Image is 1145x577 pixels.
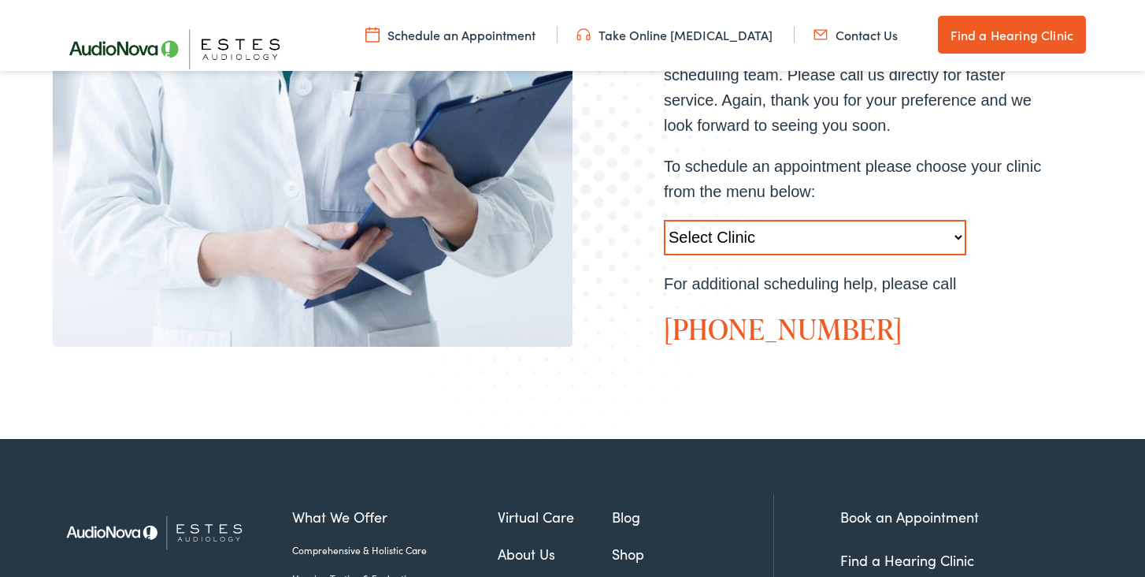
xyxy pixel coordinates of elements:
[840,550,974,570] a: Find a Hearing Clinic
[365,26,380,43] img: utility icon
[292,506,498,527] a: What We Offer
[612,543,773,564] a: Shop
[664,309,902,348] a: [PHONE_NUMBER]
[576,26,591,43] img: utility icon
[664,154,1042,204] p: To schedule an appointment please choose your clinic from the menu below:
[840,507,979,527] a: Book an Appointment
[938,16,1086,54] a: Find a Hearing Clinic
[612,506,773,527] a: Blog
[53,494,269,571] img: Estes Audiology
[576,26,773,43] a: Take Online [MEDICAL_DATA]
[664,271,1042,296] p: For additional scheduling help, please call
[498,506,613,527] a: Virtual Care
[292,543,498,557] a: Comprehensive & Holistic Care
[813,26,828,43] img: utility icon
[813,26,898,43] a: Contact Us
[365,29,780,458] img: Bottom portion of a graphic image with a halftone pattern, adding to the site's aesthetic appeal.
[498,543,613,564] a: About Us
[365,26,535,43] a: Schedule an Appointment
